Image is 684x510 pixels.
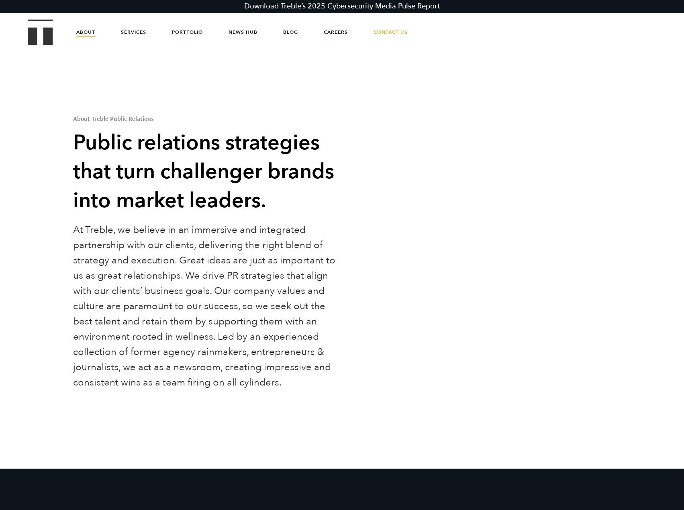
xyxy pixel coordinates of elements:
a: Portfolio [172,20,203,44]
a: Contact Us [374,20,408,44]
a: Careers [324,20,348,44]
a: Treble Homepage [28,20,52,45]
a: Blog [283,20,298,44]
h1: About Treble Public Relations [73,115,339,122]
a: About [76,20,95,44]
a: Services [121,20,146,44]
h2: Public relations strategies that turn challenger brands into market leaders. [73,129,339,215]
p: At Treble, we believe in an immersive and integrated partnership with our clients, delivering the... [73,222,339,390]
img: Treble logo [28,19,53,45]
a: News Hub [229,20,257,44]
